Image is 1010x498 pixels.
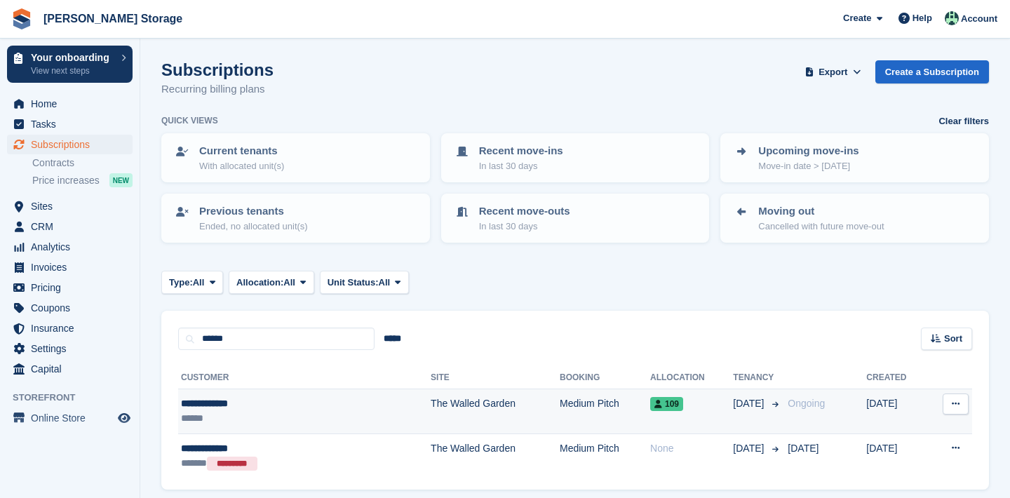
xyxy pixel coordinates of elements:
span: Invoices [31,257,115,277]
a: menu [7,135,133,154]
span: All [379,276,391,290]
a: menu [7,339,133,358]
p: Moving out [758,203,884,220]
td: [DATE] [866,433,927,478]
a: Preview store [116,410,133,426]
a: Contracts [32,156,133,170]
span: [DATE] [733,396,767,411]
p: Current tenants [199,143,284,159]
span: Subscriptions [31,135,115,154]
a: menu [7,237,133,257]
th: Tenancy [733,367,782,389]
span: Analytics [31,237,115,257]
span: All [193,276,205,290]
span: Sites [31,196,115,216]
a: Current tenants With allocated unit(s) [163,135,429,181]
a: menu [7,278,133,297]
a: Upcoming move-ins Move-in date > [DATE] [722,135,988,181]
p: View next steps [31,65,114,77]
span: [DATE] [788,443,819,454]
span: CRM [31,217,115,236]
p: Cancelled with future move-out [758,220,884,234]
a: menu [7,217,133,236]
span: All [283,276,295,290]
a: Clear filters [938,114,989,128]
td: Medium Pitch [560,433,650,478]
span: Storefront [13,391,140,405]
div: None [650,441,733,456]
th: Site [431,367,560,389]
a: menu [7,408,133,428]
a: [PERSON_NAME] Storage [38,7,188,30]
span: Sort [944,332,962,346]
a: Recent move-outs In last 30 days [443,195,708,241]
th: Booking [560,367,650,389]
td: [DATE] [866,389,927,434]
span: Unit Status: [328,276,379,290]
p: Move-in date > [DATE] [758,159,858,173]
button: Allocation: All [229,271,314,294]
span: Insurance [31,318,115,338]
span: Price increases [32,174,100,187]
span: Account [961,12,997,26]
span: Help [913,11,932,25]
a: menu [7,94,133,114]
p: Recent move-outs [479,203,570,220]
td: The Walled Garden [431,389,560,434]
p: Previous tenants [199,203,308,220]
a: menu [7,257,133,277]
p: Recent move-ins [479,143,563,159]
button: Unit Status: All [320,271,409,294]
p: In last 30 days [479,159,563,173]
a: menu [7,318,133,338]
span: Settings [31,339,115,358]
span: Coupons [31,298,115,318]
p: In last 30 days [479,220,570,234]
p: Your onboarding [31,53,114,62]
a: Previous tenants Ended, no allocated unit(s) [163,195,429,241]
td: The Walled Garden [431,433,560,478]
a: menu [7,114,133,134]
span: Online Store [31,408,115,428]
img: stora-icon-8386f47178a22dfd0bd8f6a31ec36ba5ce8667c1dd55bd0f319d3a0aa187defe.svg [11,8,32,29]
p: Recurring billing plans [161,81,274,97]
span: Type: [169,276,193,290]
a: Recent move-ins In last 30 days [443,135,708,181]
a: Your onboarding View next steps [7,46,133,83]
button: Type: All [161,271,223,294]
p: Upcoming move-ins [758,143,858,159]
a: menu [7,298,133,318]
img: Nicholas Pain [945,11,959,25]
div: NEW [109,173,133,187]
span: Ongoing [788,398,825,409]
button: Export [802,60,864,83]
span: Tasks [31,114,115,134]
a: Moving out Cancelled with future move-out [722,195,988,241]
a: menu [7,359,133,379]
a: Create a Subscription [875,60,989,83]
p: Ended, no allocated unit(s) [199,220,308,234]
a: menu [7,196,133,216]
th: Allocation [650,367,733,389]
td: Medium Pitch [560,389,650,434]
span: Create [843,11,871,25]
p: With allocated unit(s) [199,159,284,173]
th: Created [866,367,927,389]
span: [DATE] [733,441,767,456]
span: 109 [650,397,683,411]
span: Capital [31,359,115,379]
span: Pricing [31,278,115,297]
a: Price increases NEW [32,173,133,188]
span: Home [31,94,115,114]
h1: Subscriptions [161,60,274,79]
span: Allocation: [236,276,283,290]
th: Customer [178,367,431,389]
h6: Quick views [161,114,218,127]
span: Export [819,65,847,79]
